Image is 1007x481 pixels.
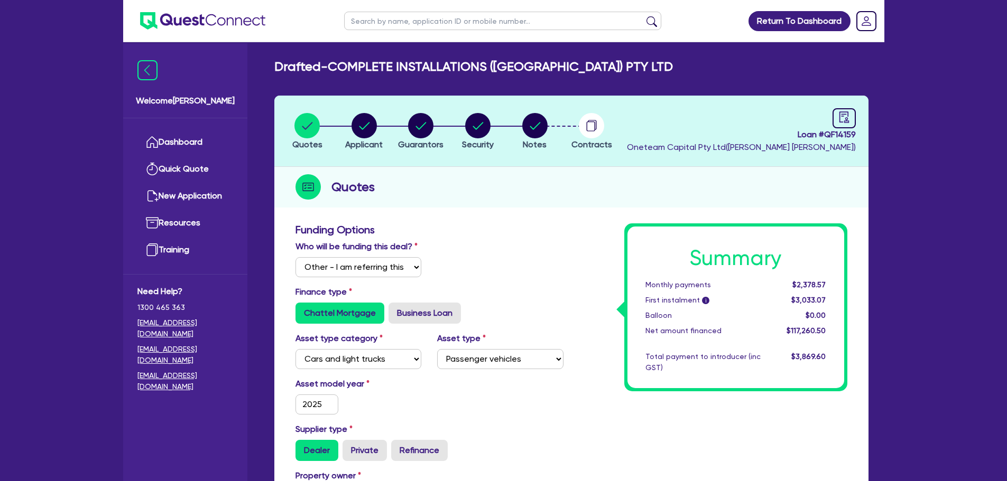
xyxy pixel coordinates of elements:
span: Need Help? [137,285,233,298]
a: Training [137,237,233,263]
img: step-icon [295,174,321,200]
a: Quick Quote [137,156,233,183]
label: Business Loan [389,303,461,324]
a: [EMAIL_ADDRESS][DOMAIN_NAME] [137,317,233,339]
div: Total payment to introducer (inc GST) [638,351,769,373]
img: training [146,243,159,256]
img: quest-connect-logo-blue [140,12,265,30]
span: Contracts [571,139,612,149]
span: Loan # QF14159 [627,128,856,141]
button: Applicant [345,112,383,152]
span: 1300 465 363 [137,302,233,313]
div: Monthly payments [638,279,769,290]
label: Asset type category [295,332,383,345]
a: [EMAIL_ADDRESS][DOMAIN_NAME] [137,344,233,366]
img: new-application [146,190,159,202]
button: Guarantors [398,112,444,152]
span: Quotes [292,139,322,149]
h2: Drafted - COMPLETE INSTALLATIONS ([GEOGRAPHIC_DATA]) PTY LTD [274,59,673,74]
span: Applicant [345,139,383,149]
img: resources [146,216,159,229]
span: Security [462,139,494,149]
h3: Funding Options [295,223,563,236]
div: Net amount financed [638,325,769,336]
label: Refinance [391,440,448,461]
label: Asset type [437,332,486,345]
a: Resources [137,210,233,237]
span: Welcome [PERSON_NAME] [136,95,235,107]
span: audit [838,111,850,123]
span: $117,260.50 [787,326,826,335]
span: $2,378.57 [792,280,826,289]
span: $3,033.07 [791,296,826,304]
button: Contracts [571,112,613,152]
span: $0.00 [806,311,826,319]
a: Return To Dashboard [749,11,851,31]
div: First instalment [638,295,769,306]
a: [EMAIL_ADDRESS][DOMAIN_NAME] [137,370,233,392]
div: Balloon [638,310,769,321]
h2: Quotes [331,177,375,196]
span: Guarantors [398,139,444,149]
img: icon-menu-close [137,60,158,80]
a: Dashboard [137,129,233,156]
h1: Summary [645,246,826,271]
label: Private [343,440,387,461]
a: Dropdown toggle [853,7,880,35]
span: $3,869.60 [791,352,826,361]
a: New Application [137,183,233,210]
button: Notes [522,112,548,152]
span: Oneteam Capital Pty Ltd ( [PERSON_NAME] [PERSON_NAME] ) [627,142,856,152]
span: Notes [523,139,547,149]
img: quick-quote [146,163,159,175]
span: i [702,297,709,304]
input: Search by name, application ID or mobile number... [344,12,661,30]
label: Chattel Mortgage [295,303,384,324]
label: Finance type [295,286,352,298]
button: Quotes [292,112,323,152]
label: Dealer [295,440,338,461]
label: Asset model year [288,378,430,390]
label: Supplier type [295,423,353,436]
button: Security [461,112,494,152]
label: Who will be funding this deal? [295,240,418,253]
